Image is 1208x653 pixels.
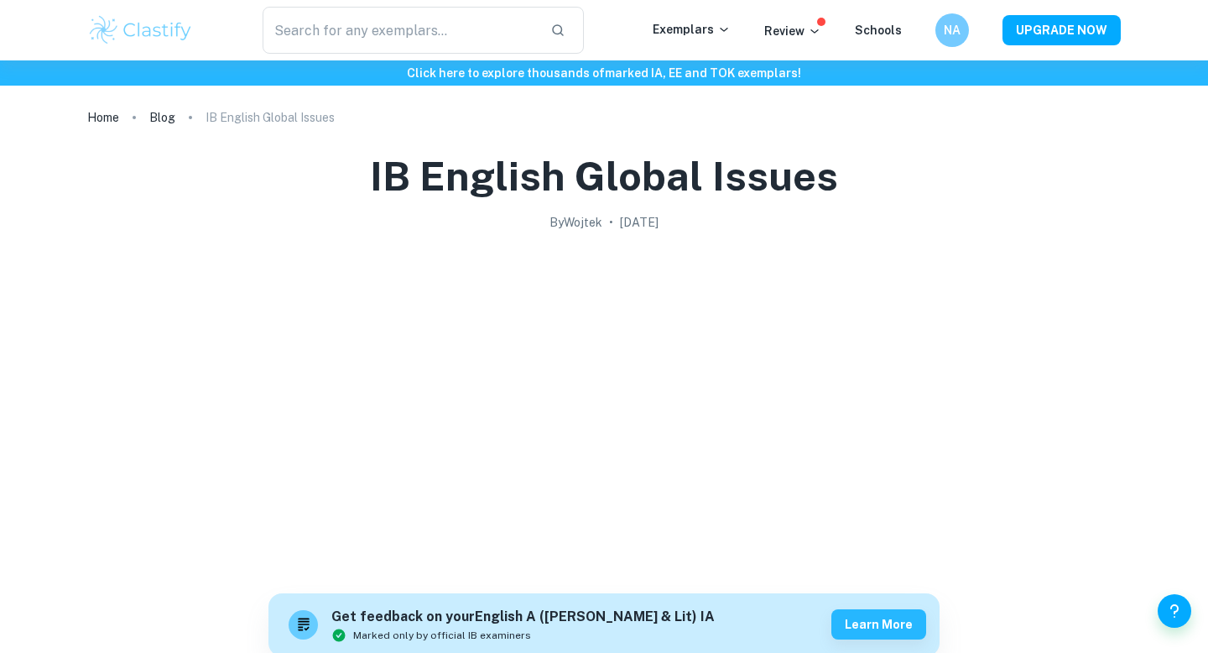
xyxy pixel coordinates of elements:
img: IB English Global Issues cover image [268,238,940,574]
h2: By Wojtek [549,213,602,232]
span: Marked only by official IB examiners [353,628,531,643]
button: Help and Feedback [1158,594,1191,628]
button: NA [935,13,969,47]
h2: [DATE] [620,213,659,232]
a: Home [87,106,119,129]
button: Learn more [831,609,926,640]
a: Schools [855,24,902,37]
button: UPGRADE NOW [1002,15,1121,45]
a: Blog [149,106,175,129]
h6: Click here to explore thousands of marked IA, EE and TOK exemplars ! [3,64,1205,82]
h6: NA [943,21,962,39]
input: Search for any exemplars... [263,7,537,54]
img: Clastify logo [87,13,194,47]
h1: IB English Global Issues [370,149,838,203]
p: Review [764,22,821,40]
h6: Get feedback on your English A ([PERSON_NAME] & Lit) IA [331,607,715,628]
p: • [609,213,613,232]
p: Exemplars [653,20,731,39]
p: IB English Global Issues [206,108,335,127]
